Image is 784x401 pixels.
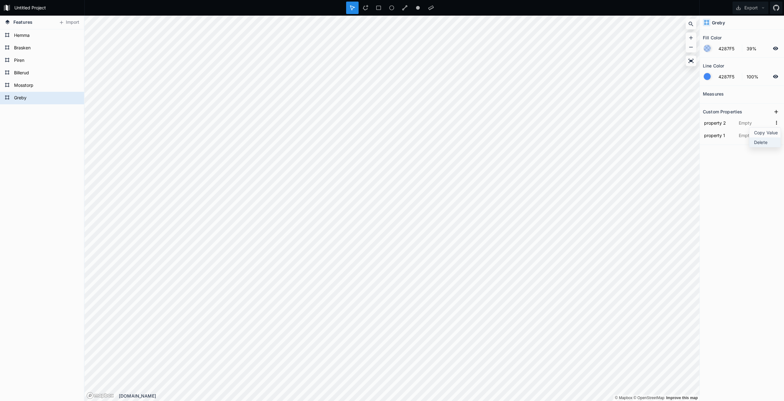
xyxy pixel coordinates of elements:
h2: Line Color [703,61,724,71]
input: Name [703,131,734,140]
a: OpenStreetMap [634,396,664,400]
h2: Measures [703,89,724,99]
button: Export [733,2,768,14]
div: [DOMAIN_NAME] [119,393,699,399]
h4: Greby [712,19,725,26]
input: Empty [737,118,772,127]
input: Empty [737,131,772,140]
button: Import [56,17,82,27]
span: Delete [754,139,779,146]
a: Mapbox [615,396,632,400]
input: Name [703,118,734,127]
span: Copy Value [754,129,779,136]
h2: Fill Color [703,33,722,42]
span: Features [13,19,32,25]
a: Mapbox logo [86,392,114,399]
h2: Custom Properties [703,107,742,116]
a: Map feedback [666,396,698,400]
